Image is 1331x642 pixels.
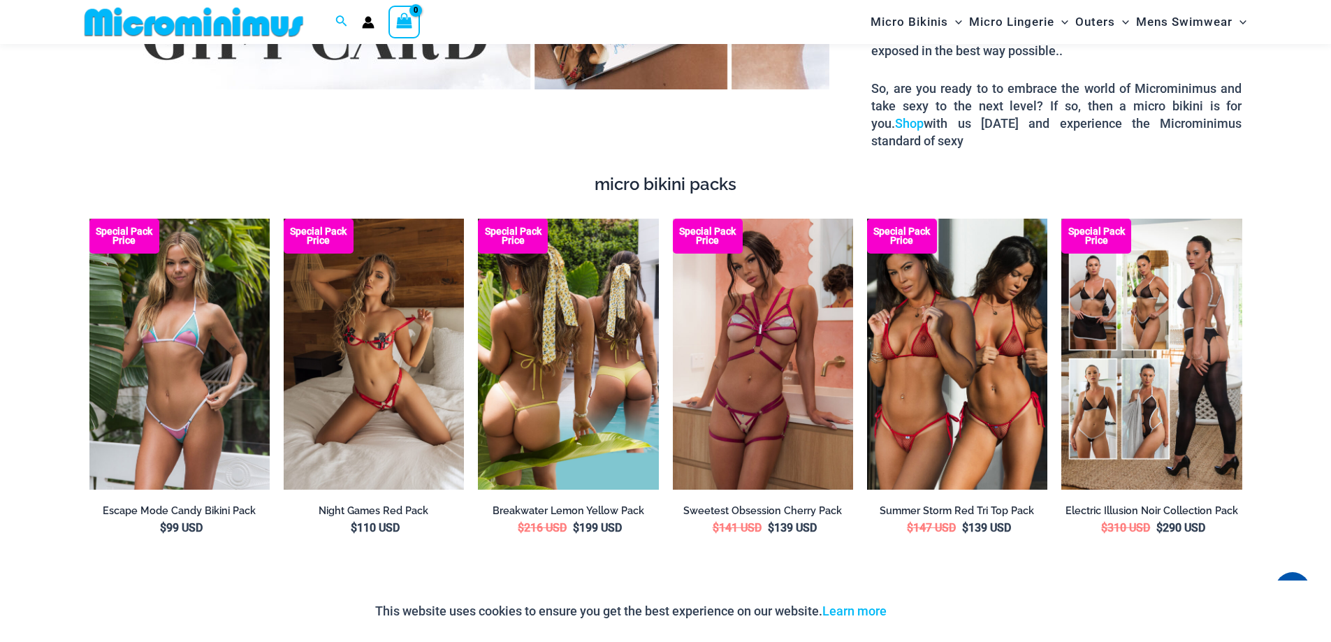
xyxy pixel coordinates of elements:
bdi: 216 USD [518,521,567,534]
a: Breakwater Lemon Yellow Bikini Pack Breakwater Lemon Yellow Bikini Pack 2Breakwater Lemon Yellow ... [478,219,658,490]
a: Micro BikinisMenu ToggleMenu Toggle [867,4,966,40]
bdi: 310 USD [1101,521,1150,534]
img: Summer Storm Red Tri Top Pack F [867,219,1047,489]
a: Collection Pack (3) Electric Illusion Noir 1949 Bodysuit 04Electric Illusion Noir 1949 Bodysuit 04 [1061,219,1242,490]
img: MM SHOP LOGO FLAT [79,6,309,38]
span: Menu Toggle [1054,4,1068,40]
span: $ [518,521,524,534]
span: Menu Toggle [948,4,962,40]
a: Search icon link [335,13,348,31]
b: Special Pack Price [89,227,159,245]
h4: micro bikini packs [89,175,1242,195]
a: Micro LingerieMenu ToggleMenu Toggle [966,4,1072,40]
a: Sweetest Obsession Cherry 1129 Bra 6119 Bottom 1939 Bodysuit 05 Sweetest Obsession Cherry 1129 Br... [673,219,853,489]
b: Special Pack Price [284,227,354,245]
a: Escape Mode Candy 3151 Top 4151 Bottom 02 Escape Mode Candy 3151 Top 4151 Bottom 04Escape Mode Ca... [89,219,270,489]
a: OutersMenu ToggleMenu Toggle [1072,4,1133,40]
bdi: 147 USD [907,521,956,534]
bdi: 290 USD [1156,521,1205,534]
span: $ [1156,521,1163,534]
img: Sweetest Obsession Cherry 1129 Bra 6119 Bottom 1939 Bodysuit 05 [673,219,853,489]
b: Special Pack Price [867,227,937,245]
span: Micro Bikinis [871,4,948,40]
a: Night Games Red Pack [284,504,464,518]
nav: Site Navigation [865,2,1253,42]
b: Special Pack Price [478,227,548,245]
span: Menu Toggle [1115,4,1129,40]
a: Breakwater Lemon Yellow Pack [478,504,658,518]
img: Night Games Red 1133 Bralette 6133 Thong 04 [284,219,464,489]
span: $ [768,521,774,534]
bdi: 141 USD [713,521,762,534]
a: Sweetest Obsession Cherry Pack [673,504,853,518]
b: Special Pack Price [673,227,743,245]
span: $ [962,521,968,534]
bdi: 99 USD [160,521,203,534]
span: $ [573,521,579,534]
a: Learn more [822,604,887,618]
button: Accept [897,594,957,628]
a: Summer Storm Red Tri Top Pack [867,504,1047,518]
span: $ [351,521,357,534]
a: View Shopping Cart, empty [388,6,421,38]
span: $ [160,521,166,534]
a: Shop [895,116,924,131]
span: Outers [1075,4,1115,40]
bdi: 110 USD [351,521,400,534]
span: Menu Toggle [1232,4,1246,40]
a: Escape Mode Candy Bikini Pack [89,504,270,518]
img: Breakwater Lemon Yellow Bikini Pack 2 [478,219,658,490]
a: Electric Illusion Noir Collection Pack [1061,504,1242,518]
bdi: 139 USD [768,521,817,534]
a: Summer Storm Red Tri Top Pack F Summer Storm Red Tri Top Pack BSummer Storm Red Tri Top Pack B [867,219,1047,489]
span: $ [1101,521,1107,534]
b: Special Pack Price [1061,227,1131,245]
img: Collection Pack (3) [1061,219,1242,490]
a: Night Games Red 1133 Bralette 6133 Thong 04 Night Games Red 1133 Bralette 6133 Thong 06Night Game... [284,219,464,489]
a: Account icon link [362,16,374,29]
a: Mens SwimwearMenu ToggleMenu Toggle [1133,4,1250,40]
bdi: 199 USD [573,521,622,534]
bdi: 139 USD [962,521,1011,534]
p: This website uses cookies to ensure you get the best experience on our website. [375,601,887,622]
span: Micro Lingerie [969,4,1054,40]
span: $ [907,521,913,534]
span: Mens Swimwear [1136,4,1232,40]
span: $ [713,521,719,534]
img: Escape Mode Candy 3151 Top 4151 Bottom 02 [89,219,270,489]
p: So, are you ready to to embrace the world of Microminimus and take sexy to the next level? If so,... [871,80,1242,150]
